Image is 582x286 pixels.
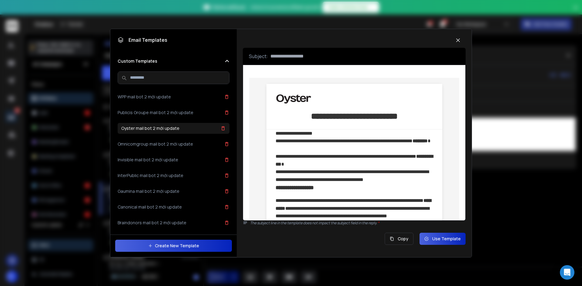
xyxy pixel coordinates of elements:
[368,220,379,225] span: reply.
[250,221,466,225] p: The subject line in the template does not impact the subject field in the
[385,233,413,245] button: Copy
[420,233,466,245] button: Use Template
[115,240,232,252] button: Create New Template
[560,265,574,280] div: Open Intercom Messenger
[249,53,268,60] p: Subject:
